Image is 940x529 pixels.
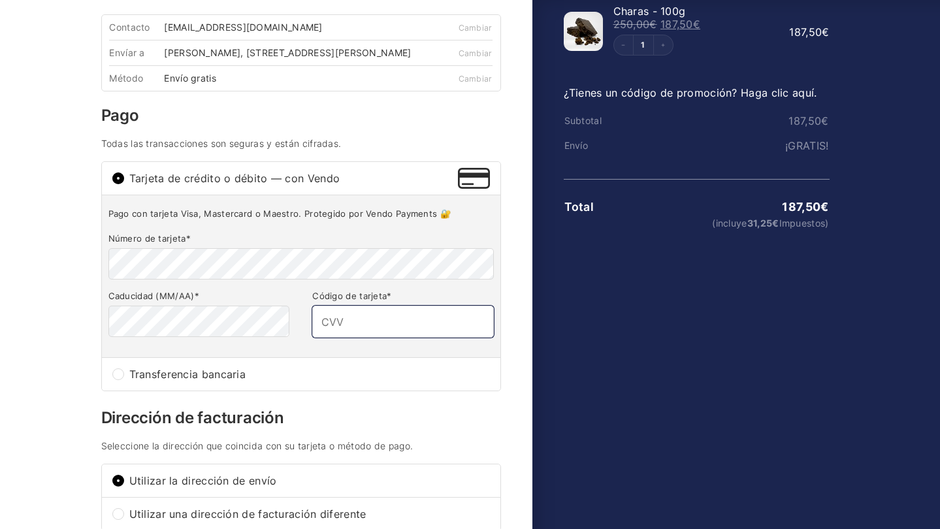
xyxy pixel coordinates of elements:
[614,35,634,55] button: Decrement
[649,18,656,31] span: €
[164,48,420,57] div: [PERSON_NAME], [STREET_ADDRESS][PERSON_NAME]
[129,509,490,519] span: Utilizar una dirección de facturación diferente
[564,86,817,99] a: ¿Tienes un código de promoción? Haga clic aquí.
[101,410,501,426] h3: Dirección de facturación
[782,200,828,214] bdi: 187,50
[564,200,653,214] th: Total
[459,23,493,33] a: Cambiar
[108,233,494,244] label: Número de tarjeta
[109,74,164,83] div: Método
[312,306,493,337] input: CVV
[101,441,501,451] h4: Seleccione la dirección que coincida con su tarjeta o método de pago.
[459,48,493,58] a: Cambiar
[564,140,653,151] th: Envío
[564,116,653,126] th: Subtotal
[312,291,493,302] label: Código de tarjeta
[109,48,164,57] div: Envíar a
[789,25,829,39] bdi: 187,50
[129,173,459,184] span: Tarjeta de crédito o débito — con Vendo
[459,74,493,84] a: Cambiar
[653,35,673,55] button: Increment
[821,114,828,127] span: €
[129,369,490,379] span: Transferencia bancaria
[652,140,829,152] td: ¡GRATIS!
[108,291,289,302] label: Caducidad (MM/AA)
[820,200,828,214] span: €
[129,475,490,486] span: Utilizar la dirección de envío
[613,18,657,31] bdi: 250,00
[788,114,828,127] bdi: 187,50
[108,208,494,219] p: Pago con tarjeta Visa, Mastercard o Maestro. Protegido por Vendo Payments 🔐
[693,18,700,31] span: €
[660,18,700,31] bdi: 187,50
[634,41,653,49] a: Edit
[653,219,828,228] small: (incluye Impuestos)
[458,168,489,189] img: Tarjeta de crédito o débito — con Vendo
[164,23,331,32] div: [EMAIL_ADDRESS][DOMAIN_NAME]
[101,139,501,148] h4: Todas las transacciones son seguras y están cifradas.
[164,74,225,83] div: Envío gratis
[109,23,164,32] div: Contacto
[747,217,779,229] span: 31,25
[822,25,829,39] span: €
[613,5,686,18] span: Charas - 100g
[772,217,779,229] span: €
[101,108,501,123] h3: Pago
